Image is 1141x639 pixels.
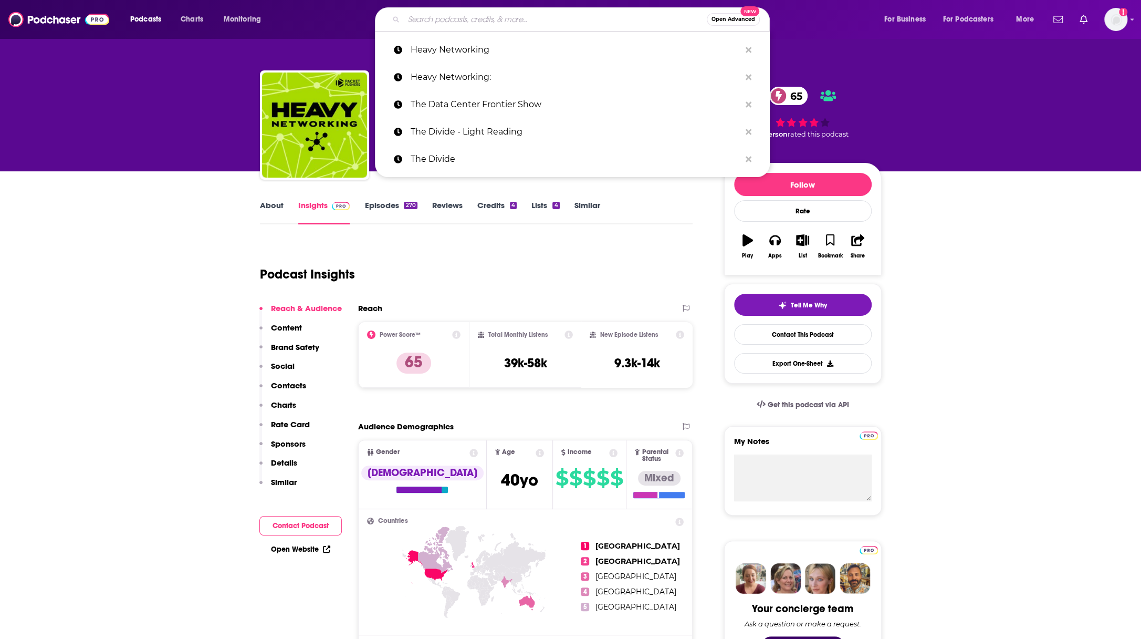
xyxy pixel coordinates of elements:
a: Credits4 [477,200,517,224]
p: Similar [271,477,297,487]
span: For Podcasters [943,12,993,27]
a: Show notifications dropdown [1049,11,1067,28]
p: Contacts [271,380,306,390]
img: Sydney Profile [736,563,766,594]
a: Heavy Networking: [375,64,770,91]
button: Bookmark [817,228,844,265]
span: Get this podcast via API [767,400,849,409]
span: 2 [581,557,589,565]
span: Gender [376,449,400,456]
button: Brand Safety [259,342,319,362]
button: Apps [761,228,789,265]
a: Pro website [860,430,878,440]
p: Heavy Networking: [411,64,740,91]
span: For Business [884,12,926,27]
div: [DEMOGRAPHIC_DATA] [361,466,484,480]
img: Podchaser Pro [860,546,878,554]
span: $ [583,470,595,487]
p: Charts [271,400,296,410]
div: Apps [768,253,782,259]
p: The Data Center Frontier Show [411,91,740,118]
span: New [740,6,759,16]
div: Your concierge team [752,602,853,615]
div: Ask a question or make a request. [745,620,861,628]
p: The Divide - Light Reading [411,118,740,146]
p: Social [271,361,295,371]
h2: New Episode Listens [600,331,658,338]
button: tell me why sparkleTell Me Why [734,294,872,316]
button: Rate Card [259,419,310,439]
div: Bookmark [818,253,842,259]
div: Search podcasts, credits, & more... [385,7,780,32]
div: Play [742,253,753,259]
a: Get this podcast via API [748,392,857,418]
p: 65 [396,353,431,374]
h1: Podcast Insights [260,266,355,282]
span: [GEOGRAPHIC_DATA] [595,587,676,596]
a: The Data Center Frontier Show [375,91,770,118]
span: Logged in as jenniferyoder [1104,8,1127,31]
img: Jules Profile [805,563,835,594]
a: Contact This Podcast [734,324,872,345]
a: Pro website [860,544,878,554]
div: 4 [552,202,559,209]
a: InsightsPodchaser Pro [298,200,350,224]
img: Podchaser Pro [860,431,878,440]
a: Episodes270 [364,200,417,224]
span: Podcasts [130,12,161,27]
span: $ [569,470,582,487]
span: Parental Status [642,449,674,462]
a: 65 [769,87,808,105]
button: open menu [1009,11,1047,28]
button: open menu [123,11,175,28]
span: [GEOGRAPHIC_DATA] [595,602,676,612]
h2: Power Score™ [380,331,421,338]
span: Countries [378,518,408,524]
p: Content [271,323,302,333]
div: Share [851,253,865,259]
label: My Notes [734,436,872,455]
input: Search podcasts, credits, & more... [404,11,707,28]
img: Podchaser - Follow, Share and Rate Podcasts [8,9,109,29]
p: Brand Safety [271,342,319,352]
p: Sponsors [271,439,306,449]
span: 65 [780,87,808,105]
button: Share [844,228,871,265]
a: Show notifications dropdown [1075,11,1092,28]
span: Age [502,449,515,456]
p: Heavy Networking [411,36,740,64]
span: Monitoring [224,12,261,27]
span: [GEOGRAPHIC_DATA] [595,541,679,551]
span: 1 person [759,130,788,138]
div: 65 1 personrated this podcast [724,80,882,145]
h2: Total Monthly Listens [488,331,548,338]
button: Contact Podcast [259,516,342,535]
button: open menu [877,11,939,28]
div: 270 [404,202,417,209]
span: 40 yo [501,470,538,490]
img: Heavy Networking [262,73,367,178]
span: Open Advanced [711,17,755,22]
a: About [260,200,284,224]
span: 1 [581,542,589,550]
span: Charts [181,12,203,27]
span: $ [556,470,568,487]
a: Reviews [432,200,463,224]
a: Charts [174,11,210,28]
button: Details [259,458,297,477]
p: Details [271,458,297,468]
button: Contacts [259,380,306,400]
img: User Profile [1104,8,1127,31]
p: Rate Card [271,419,310,429]
a: Lists4 [531,200,559,224]
span: Income [568,449,592,456]
button: Similar [259,477,297,497]
span: $ [596,470,609,487]
p: The Divide [411,146,740,173]
button: Reach & Audience [259,303,342,323]
div: Mixed [638,471,681,486]
div: Rate [734,200,872,222]
button: Open AdvancedNew [707,13,760,26]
